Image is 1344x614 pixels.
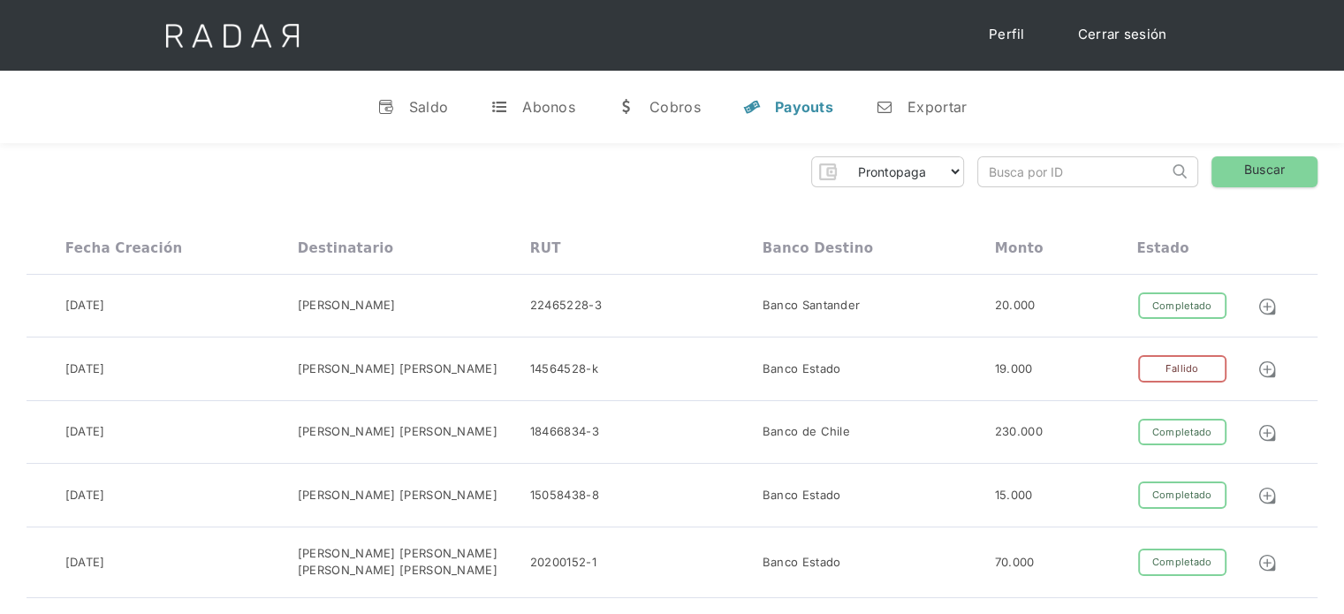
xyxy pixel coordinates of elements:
div: 20.000 [995,297,1036,315]
div: Completado [1138,481,1226,509]
div: Abonos [522,98,575,116]
div: Completado [1138,292,1226,320]
img: Detalle [1257,360,1277,379]
div: Destinatario [298,240,393,256]
div: 70.000 [995,554,1035,572]
img: Detalle [1257,486,1277,505]
div: [PERSON_NAME] [PERSON_NAME] [298,487,497,504]
div: Banco Santander [763,297,861,315]
div: v [377,98,395,116]
div: Banco Estado [763,554,841,572]
div: [DATE] [65,360,105,378]
div: 20200152-1 [530,554,596,572]
div: Completado [1138,549,1226,576]
a: Buscar [1211,156,1317,187]
div: Banco Estado [763,487,841,504]
div: Monto [995,240,1044,256]
div: Banco de Chile [763,423,850,441]
div: 22465228-3 [530,297,602,315]
div: Exportar [907,98,967,116]
div: [DATE] [65,297,105,315]
div: 18466834-3 [530,423,599,441]
div: [PERSON_NAME] [PERSON_NAME] [298,360,497,378]
a: Cerrar sesión [1060,18,1185,52]
div: n [876,98,893,116]
div: [PERSON_NAME] [PERSON_NAME] [PERSON_NAME] [PERSON_NAME] [298,545,530,580]
div: Banco Estado [763,360,841,378]
div: t [490,98,508,116]
div: Cobros [649,98,701,116]
img: Detalle [1257,553,1277,572]
input: Busca por ID [978,157,1168,186]
div: Fallido [1138,355,1226,383]
div: [PERSON_NAME] [298,297,396,315]
div: Estado [1136,240,1188,256]
div: [PERSON_NAME] [PERSON_NAME] [298,423,497,441]
div: 19.000 [995,360,1033,378]
a: Perfil [971,18,1043,52]
div: RUT [530,240,561,256]
img: Detalle [1257,297,1277,316]
form: Form [811,156,964,187]
div: Completado [1138,419,1226,446]
div: [DATE] [65,423,105,441]
img: Detalle [1257,423,1277,443]
div: y [743,98,761,116]
div: [DATE] [65,487,105,504]
div: Payouts [775,98,833,116]
div: w [618,98,635,116]
div: Banco destino [763,240,873,256]
div: 15058438-8 [530,487,599,504]
div: Fecha creación [65,240,183,256]
div: 230.000 [995,423,1043,441]
div: 14564528-k [530,360,598,378]
div: Saldo [409,98,449,116]
div: [DATE] [65,554,105,572]
div: 15.000 [995,487,1033,504]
